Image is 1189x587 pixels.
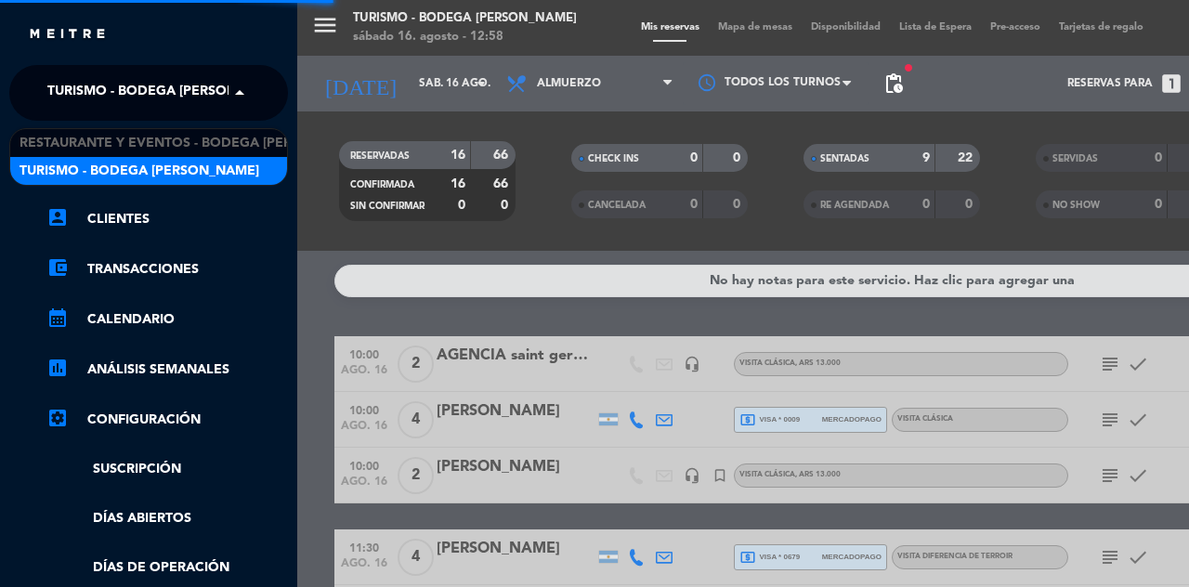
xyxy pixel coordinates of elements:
[46,557,288,579] a: Días de Operación
[46,409,288,431] a: Configuración
[46,307,69,329] i: calendar_month
[46,208,288,230] a: account_boxClientes
[20,161,259,182] span: Turismo - Bodega [PERSON_NAME]
[46,359,288,381] a: assessmentANÁLISIS SEMANALES
[46,407,69,429] i: settings_applications
[46,459,288,480] a: Suscripción
[46,308,288,331] a: calendar_monthCalendario
[46,256,69,279] i: account_balance_wallet
[46,206,69,228] i: account_box
[903,62,914,73] span: fiber_manual_record
[46,258,288,280] a: account_balance_walletTransacciones
[46,357,69,379] i: assessment
[47,73,287,112] span: Turismo - Bodega [PERSON_NAME]
[20,133,371,154] span: Restaurante y Eventos - Bodega [PERSON_NAME]
[28,28,107,42] img: MEITRE
[882,72,905,95] span: pending_actions
[46,508,288,529] a: Días abiertos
